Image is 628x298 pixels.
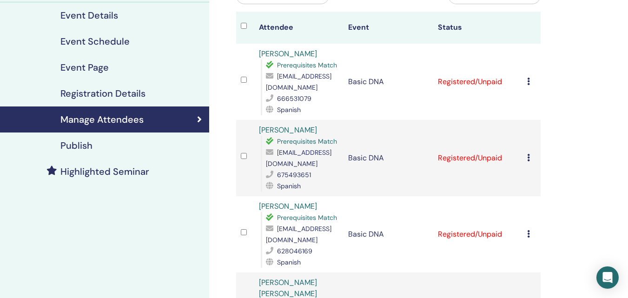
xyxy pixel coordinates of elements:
[277,137,337,146] span: Prerequisites Match
[60,140,93,151] h4: Publish
[60,10,118,21] h4: Event Details
[277,247,312,255] span: 628046169
[277,171,311,179] span: 675493651
[266,225,331,244] span: [EMAIL_ADDRESS][DOMAIN_NAME]
[259,49,317,59] a: [PERSON_NAME]
[60,88,145,99] h4: Registration Details
[254,12,344,44] th: Attendee
[277,94,311,103] span: 666531079
[277,213,337,222] span: Prerequisites Match
[344,196,433,272] td: Basic DNA
[596,266,619,289] div: Open Intercom Messenger
[60,166,149,177] h4: Highlighted Seminar
[277,182,301,190] span: Spanish
[60,36,130,47] h4: Event Schedule
[60,114,144,125] h4: Manage Attendees
[266,148,331,168] span: [EMAIL_ADDRESS][DOMAIN_NAME]
[344,12,433,44] th: Event
[266,72,331,92] span: [EMAIL_ADDRESS][DOMAIN_NAME]
[60,62,109,73] h4: Event Page
[344,44,433,120] td: Basic DNA
[259,125,317,135] a: [PERSON_NAME]
[259,201,317,211] a: [PERSON_NAME]
[277,106,301,114] span: Spanish
[277,61,337,69] span: Prerequisites Match
[344,120,433,196] td: Basic DNA
[277,258,301,266] span: Spanish
[433,12,523,44] th: Status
